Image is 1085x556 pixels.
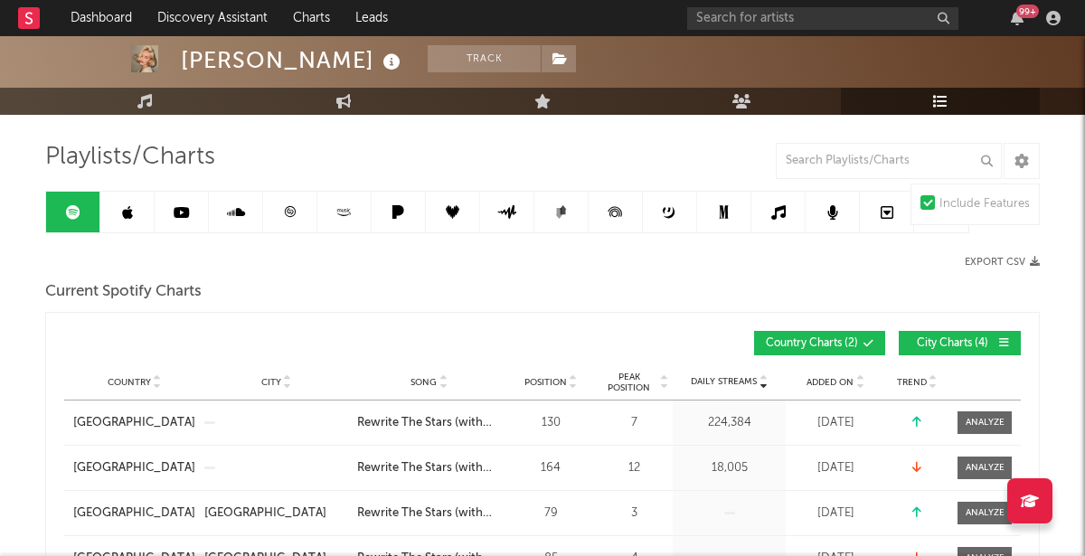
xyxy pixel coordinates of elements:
button: Country Charts(2) [754,331,885,355]
span: Trend [897,377,927,388]
button: City Charts(4) [899,331,1021,355]
div: 12 [600,459,668,477]
a: Rewrite The Stars (with [PERSON_NAME] & [PERSON_NAME]) [357,414,501,432]
div: 164 [510,459,591,477]
span: Daily Streams [691,375,757,389]
span: Song [410,377,437,388]
span: City Charts ( 4 ) [910,338,994,349]
div: [PERSON_NAME] [181,45,405,75]
div: Include Features [939,193,1030,215]
div: 224,384 [677,414,781,432]
span: Current Spotify Charts [45,281,202,303]
span: City [261,377,281,388]
div: 7 [600,414,668,432]
span: Peak Position [600,372,657,393]
button: Export CSV [965,257,1040,268]
a: [GEOGRAPHIC_DATA] [73,459,195,477]
div: 3 [600,504,668,523]
div: 130 [510,414,591,432]
div: [DATE] [790,414,881,432]
input: Search Playlists/Charts [776,143,1002,179]
input: Search for artists [687,7,958,30]
a: [GEOGRAPHIC_DATA] [73,504,195,523]
div: [DATE] [790,459,881,477]
div: [DATE] [790,504,881,523]
span: Position [524,377,567,388]
a: Rewrite The Stars (with [PERSON_NAME] & [PERSON_NAME]) [357,504,501,523]
span: Added On [807,377,854,388]
span: Playlists/Charts [45,146,215,168]
div: 18,005 [677,459,781,477]
a: [GEOGRAPHIC_DATA] [204,504,348,523]
a: Rewrite The Stars (with [PERSON_NAME] & [PERSON_NAME]) [357,459,501,477]
div: 79 [510,504,591,523]
span: Country [108,377,151,388]
button: 99+ [1011,11,1024,25]
div: 99 + [1016,5,1039,18]
div: [GEOGRAPHIC_DATA] [204,504,326,523]
button: Track [428,45,541,72]
span: Country Charts ( 2 ) [766,338,858,349]
a: [GEOGRAPHIC_DATA] [73,414,195,432]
